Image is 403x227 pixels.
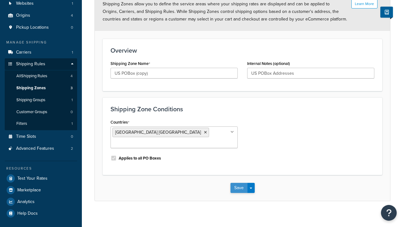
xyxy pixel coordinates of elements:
span: Shipping Groups [16,97,45,103]
span: Shipping Rules [16,61,45,67]
a: Filters1 [5,118,77,130]
a: Help Docs [5,208,77,219]
span: 3 [71,85,73,91]
a: Analytics [5,196,77,207]
li: Customer Groups [5,106,77,118]
button: Open Resource Center [381,205,397,221]
span: 0 [71,25,73,30]
li: Advanced Features [5,143,77,154]
a: Test Your Rates [5,173,77,184]
a: AllShipping Rules4 [5,70,77,82]
a: Origins4 [5,10,77,21]
a: Pickup Locations0 [5,22,77,33]
a: Carriers1 [5,47,77,58]
a: Shipping Zones3 [5,82,77,94]
a: Shipping Groups1 [5,94,77,106]
li: Shipping Groups [5,94,77,106]
span: Websites [16,1,34,6]
span: 1 [72,1,73,6]
label: Internal Notes (optional) [247,61,290,66]
span: Help Docs [17,211,38,216]
span: Marketplace [17,188,41,193]
li: Filters [5,118,77,130]
a: Marketplace [5,184,77,196]
h3: Overview [111,47,374,54]
span: 2 [71,146,73,151]
span: 1 [71,97,73,103]
label: Countries [111,120,129,125]
span: Pickup Locations [16,25,49,30]
span: Time Slots [16,134,36,139]
button: Save [230,183,247,193]
span: Customer Groups [16,109,47,115]
a: Customer Groups0 [5,106,77,118]
li: Pickup Locations [5,22,77,33]
span: 0 [71,109,73,115]
span: 4 [71,13,73,18]
span: All Shipping Rules [16,73,47,79]
li: Origins [5,10,77,21]
span: Test Your Rates [17,176,48,181]
a: Advanced Features2 [5,143,77,154]
span: Shipping Zones allow you to define the service areas where your shipping rates are displayed and ... [103,1,347,22]
label: Shipping Zone Name [111,61,150,66]
button: Show Help Docs [380,7,393,18]
a: Time Slots0 [5,131,77,143]
span: Filters [16,121,27,126]
span: Carriers [16,50,31,55]
div: Resources [5,166,77,171]
span: [GEOGRAPHIC_DATA] [GEOGRAPHIC_DATA] [115,129,201,136]
label: Applies to all PO Boxes [119,155,161,161]
div: Manage Shipping [5,40,77,45]
a: Shipping Rules [5,58,77,70]
span: Analytics [17,199,35,205]
li: Shipping Zones [5,82,77,94]
span: Origins [16,13,30,18]
h3: Shipping Zone Conditions [111,106,374,113]
li: Time Slots [5,131,77,143]
span: 4 [71,73,73,79]
span: Advanced Features [16,146,54,151]
span: 1 [72,50,73,55]
li: Carriers [5,47,77,58]
span: 1 [71,121,73,126]
li: Shipping Rules [5,58,77,130]
span: 0 [71,134,73,139]
span: Shipping Zones [16,85,46,91]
